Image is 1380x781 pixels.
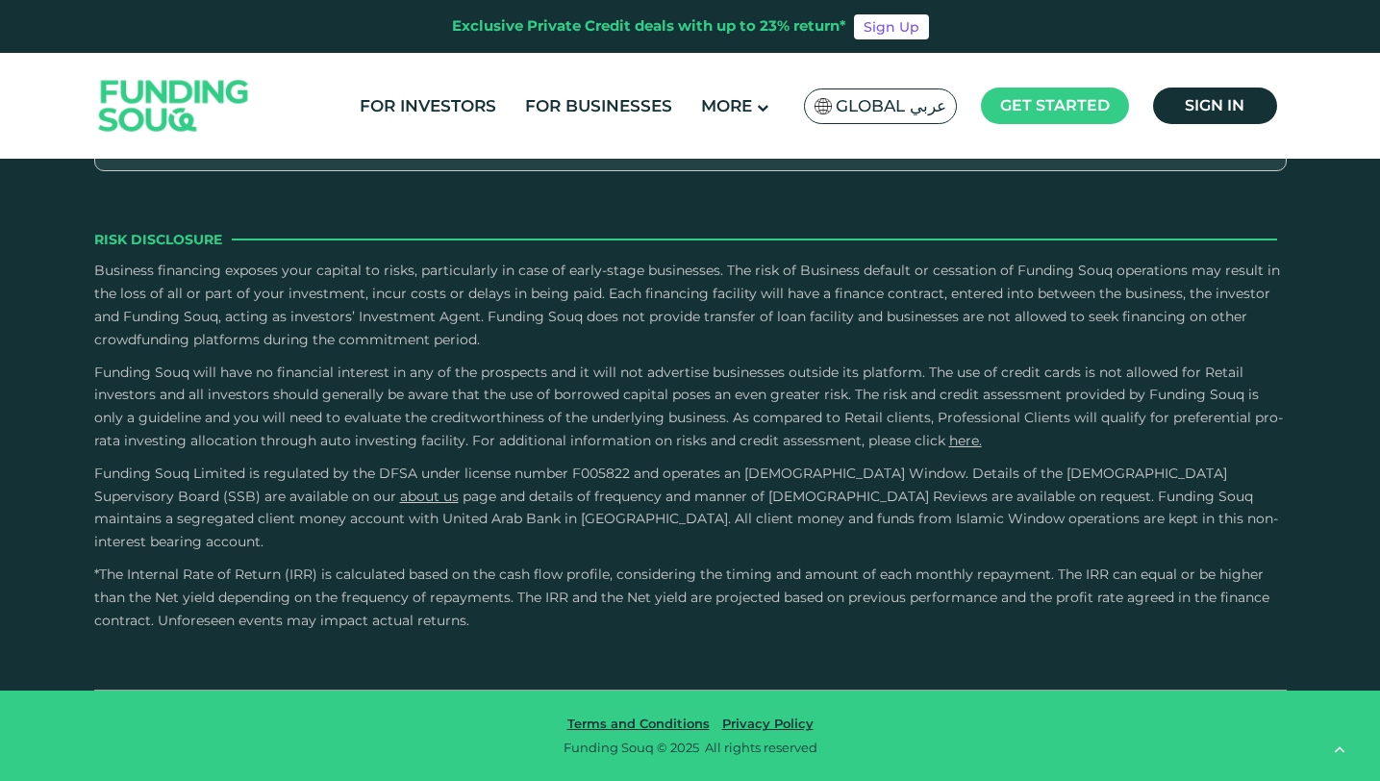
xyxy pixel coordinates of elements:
[563,716,715,731] a: Terms and Conditions
[94,229,222,250] span: Risk Disclosure
[80,58,268,155] img: Logo
[463,488,496,505] span: page
[355,90,501,122] a: For Investors
[836,95,946,117] span: Global عربي
[94,260,1287,351] p: Business financing exposes your capital to risks, particularly in case of early-stage businesses....
[717,716,818,731] a: Privacy Policy
[854,14,929,39] a: Sign Up
[94,488,1278,551] span: and details of frequency and manner of [DEMOGRAPHIC_DATA] Reviews are available on request. Fundi...
[1185,96,1244,114] span: Sign in
[94,564,1287,632] p: *The Internal Rate of Return (IRR) is calculated based on the cash flow profile, considering the ...
[94,364,1283,449] span: Funding Souq will have no financial interest in any of the prospects and it will not advertise bu...
[1153,88,1277,124] a: Sign in
[705,740,817,755] span: All rights reserved
[701,96,752,115] span: More
[949,432,982,449] a: here.
[1317,728,1361,771] button: back
[564,740,667,755] span: Funding Souq ©
[1000,96,1110,114] span: Get started
[452,15,846,38] div: Exclusive Private Credit deals with up to 23% return*
[520,90,677,122] a: For Businesses
[815,98,832,114] img: SA Flag
[400,488,459,505] a: About Us
[670,740,699,755] span: 2025
[94,465,1227,505] span: Funding Souq Limited is regulated by the DFSA under license number F005822 and operates an [DEMOG...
